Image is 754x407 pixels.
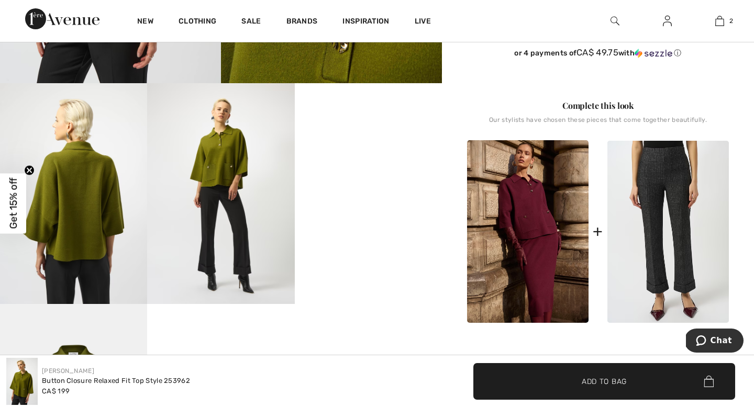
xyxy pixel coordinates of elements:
[704,376,714,387] img: Bag.svg
[42,367,94,375] a: [PERSON_NAME]
[582,376,627,387] span: Add to Bag
[42,387,70,395] span: CA$ 199
[467,99,729,112] div: Complete this look
[686,329,744,355] iframe: Opens a widget where you can chat to one of our agents
[655,15,680,28] a: Sign In
[467,48,729,62] div: or 4 payments ofCA$ 49.75withSezzle Click to learn more about Sezzle
[42,376,190,386] div: Button Closure Relaxed Fit Top Style 253962
[147,83,294,304] img: Button Closure Relaxed Fit Top Style 253962. 4
[729,16,733,26] span: 2
[342,17,389,28] span: Inspiration
[24,165,35,176] button: Close teaser
[607,141,729,323] img: Mid-Rise Formal Trousers Style 253109
[25,8,99,29] img: 1ère Avenue
[611,15,619,27] img: search the website
[576,47,618,58] span: CA$ 49.75
[694,15,745,27] a: 2
[241,17,261,28] a: Sale
[467,140,589,323] img: Button Closure Relaxed Fit Top Style 253962
[473,363,735,400] button: Add to Bag
[635,49,672,58] img: Sezzle
[295,83,442,157] video: Your browser does not support the video tag.
[286,17,318,28] a: Brands
[467,116,729,132] div: Our stylists have chosen these pieces that come together beautifully.
[6,358,38,405] img: Button Closure Relaxed Fit Top Style 253962
[593,220,603,243] div: +
[137,17,153,28] a: New
[179,17,216,28] a: Clothing
[467,48,729,58] div: or 4 payments of with
[7,178,19,229] span: Get 15% off
[663,15,672,27] img: My Info
[415,16,431,27] a: Live
[715,15,724,27] img: My Bag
